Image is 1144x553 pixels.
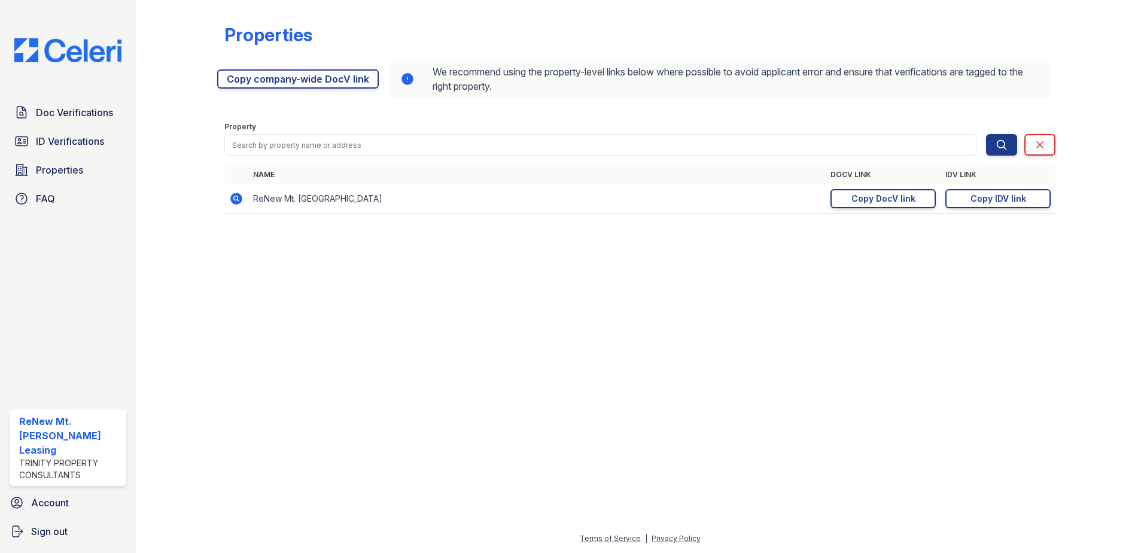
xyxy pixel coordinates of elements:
a: Account [5,491,131,515]
a: ID Verifications [10,129,126,153]
a: Copy company-wide DocV link [217,69,379,89]
div: ReNew Mt. [PERSON_NAME] Leasing [19,414,121,457]
span: Properties [36,163,83,177]
a: Terms of Service [580,534,641,543]
label: Property [224,122,256,132]
div: Trinity Property Consultants [19,457,121,481]
span: Account [31,496,69,510]
span: Sign out [31,524,68,539]
a: FAQ [10,187,126,211]
a: Sign out [5,519,131,543]
a: Privacy Policy [652,534,701,543]
img: CE_Logo_Blue-a8612792a0a2168367f1c8372b55b34899dd931a85d93a1a3d3e32e68fde9ad4.png [5,38,131,62]
a: Doc Verifications [10,101,126,124]
td: ReNew Mt. [GEOGRAPHIC_DATA] [248,184,826,214]
input: Search by property name or address [224,134,976,156]
span: ID Verifications [36,134,104,148]
a: Copy IDV link [945,189,1051,208]
th: DocV Link [826,165,941,184]
div: Properties [224,24,312,45]
th: Name [248,165,826,184]
div: | [645,534,647,543]
a: Copy DocV link [830,189,936,208]
span: FAQ [36,192,55,206]
div: We recommend using the property-level links below where possible to avoid applicant error and ens... [391,60,1051,98]
div: Copy IDV link [970,193,1026,205]
a: Properties [10,158,126,182]
span: Doc Verifications [36,105,113,120]
div: Copy DocV link [851,193,915,205]
th: IDV Link [941,165,1055,184]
